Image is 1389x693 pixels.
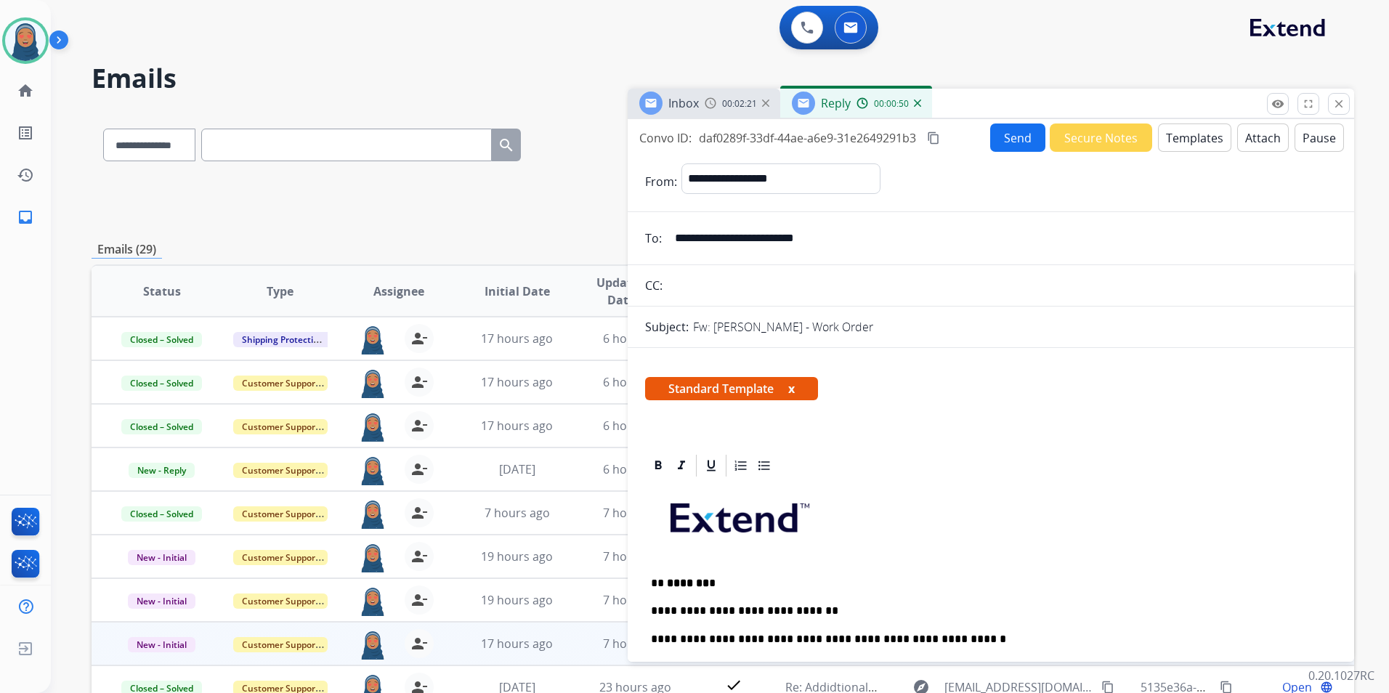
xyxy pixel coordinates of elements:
[639,129,692,147] p: Convo ID:
[233,376,328,391] span: Customer Support
[410,635,428,652] mat-icon: person_remove
[1308,667,1374,684] p: 0.20.1027RC
[233,593,328,609] span: Customer Support
[410,548,428,565] mat-icon: person_remove
[481,548,553,564] span: 19 hours ago
[671,455,692,477] div: Italic
[358,585,387,616] img: agent-avatar
[1050,123,1152,152] button: Secure Notes
[410,504,428,522] mat-icon: person_remove
[588,274,654,309] span: Updated Date
[481,636,553,652] span: 17 hours ago
[128,550,195,565] span: New - Initial
[92,240,162,259] p: Emails (29)
[481,418,553,434] span: 17 hours ago
[603,592,668,608] span: 7 hours ago
[481,592,553,608] span: 19 hours ago
[410,330,428,347] mat-icon: person_remove
[645,377,818,400] span: Standard Template
[358,455,387,485] img: agent-avatar
[1295,123,1344,152] button: Pause
[17,208,34,226] mat-icon: inbox
[358,324,387,354] img: agent-avatar
[233,463,328,478] span: Customer Support
[603,548,668,564] span: 7 hours ago
[129,463,195,478] span: New - Reply
[267,283,293,300] span: Type
[499,461,535,477] span: [DATE]
[603,636,668,652] span: 7 hours ago
[645,230,662,247] p: To:
[645,318,689,336] p: Subject:
[410,591,428,609] mat-icon: person_remove
[481,331,553,346] span: 17 hours ago
[927,131,940,145] mat-icon: content_copy
[358,629,387,660] img: agent-avatar
[498,137,515,154] mat-icon: search
[693,318,873,336] p: Fw: [PERSON_NAME] - Work Order
[121,376,202,391] span: Closed – Solved
[1271,97,1284,110] mat-icon: remove_red_eye
[121,332,202,347] span: Closed – Solved
[603,418,668,434] span: 6 hours ago
[645,277,663,294] p: CC:
[17,82,34,100] mat-icon: home
[788,380,795,397] button: x
[410,417,428,434] mat-icon: person_remove
[668,95,699,111] span: Inbox
[647,455,669,477] div: Bold
[874,98,909,110] span: 00:00:50
[1237,123,1289,152] button: Attach
[143,283,181,300] span: Status
[410,461,428,478] mat-icon: person_remove
[358,411,387,442] img: agent-avatar
[603,374,668,390] span: 6 hours ago
[233,550,328,565] span: Customer Support
[121,419,202,434] span: Closed – Solved
[730,455,752,477] div: Ordered List
[485,283,550,300] span: Initial Date
[481,374,553,390] span: 17 hours ago
[603,505,668,521] span: 7 hours ago
[5,20,46,61] img: avatar
[485,505,550,521] span: 7 hours ago
[121,506,202,522] span: Closed – Solved
[1302,97,1315,110] mat-icon: fullscreen
[753,455,775,477] div: Bullet List
[603,461,668,477] span: 6 hours ago
[233,637,328,652] span: Customer Support
[645,173,677,190] p: From:
[17,166,34,184] mat-icon: history
[128,637,195,652] span: New - Initial
[990,123,1045,152] button: Send
[699,130,916,146] span: daf0289f-33df-44ae-a6e9-31e2649291b3
[233,419,328,434] span: Customer Support
[1158,123,1231,152] button: Templates
[233,506,328,522] span: Customer Support
[603,331,668,346] span: 6 hours ago
[722,98,757,110] span: 00:02:21
[358,498,387,529] img: agent-avatar
[358,542,387,572] img: agent-avatar
[821,95,851,111] span: Reply
[410,373,428,391] mat-icon: person_remove
[17,124,34,142] mat-icon: list_alt
[1332,97,1345,110] mat-icon: close
[358,368,387,398] img: agent-avatar
[233,332,333,347] span: Shipping Protection
[373,283,424,300] span: Assignee
[128,593,195,609] span: New - Initial
[92,64,1354,93] h2: Emails
[700,455,722,477] div: Underline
